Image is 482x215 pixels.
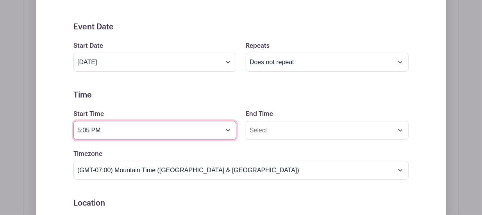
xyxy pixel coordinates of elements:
[73,90,409,100] h5: Time
[73,121,236,140] input: Select
[246,121,409,140] input: Select
[246,110,273,118] label: End Time
[73,22,409,32] h5: Event Date
[246,42,270,50] label: Repeats
[73,110,104,118] label: Start Time
[73,42,103,50] label: Start Date
[73,53,236,72] input: Select
[73,199,409,208] h5: Location
[73,150,102,158] label: Timezone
